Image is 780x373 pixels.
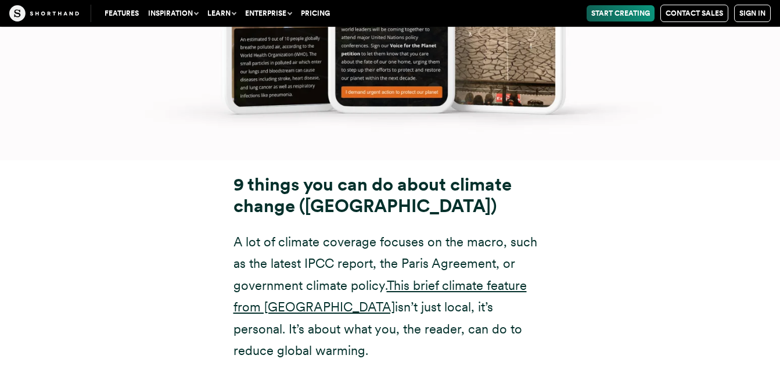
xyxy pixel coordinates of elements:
[100,5,143,21] a: Features
[240,5,296,21] button: Enterprise
[233,174,512,217] strong: 9 things you can do about climate change ([GEOGRAPHIC_DATA])
[9,5,79,21] img: The Craft
[143,5,203,21] button: Inspiration
[233,231,547,361] p: A lot of climate coverage focuses on the macro, such as the latest IPCC report, the Paris Agreeme...
[203,5,240,21] button: Learn
[734,5,771,22] a: Sign in
[233,278,527,314] a: This brief climate feature from [GEOGRAPHIC_DATA]
[296,5,335,21] a: Pricing
[587,5,655,21] a: Start Creating
[660,5,728,22] a: Contact Sales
